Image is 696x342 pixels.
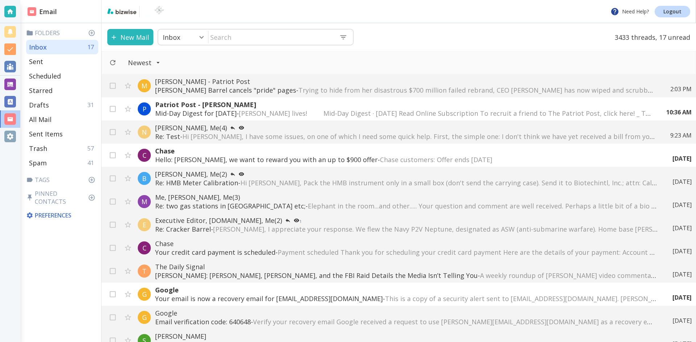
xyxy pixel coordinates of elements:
p: 9:23 AM [670,131,692,139]
p: [PERSON_NAME], Me (2) [155,170,658,178]
p: 3433 threads, 17 unread [610,29,690,45]
p: Inbox [29,43,47,51]
span: Chase customers: Offer ends [DATE] ͏ ͏ ͏ ͏ ͏ ͏ ͏ ͏ ͏ ͏ ͏ ͏ ͏ ͏ ͏ ͏ ͏ ͏ ͏ ͏ ͏ ͏ ͏ ͏ ͏ ͏ ͏ ͏ ͏ ͏ ͏ ... [380,155,639,164]
p: Logout [663,9,681,14]
img: bizwise [107,8,136,14]
div: Spam41 [26,156,98,170]
p: [PERSON_NAME] Barrel cancels "pride" pages - [155,86,656,94]
p: 10:36 AM [666,108,692,116]
p: E [142,220,146,229]
p: [PERSON_NAME]: [PERSON_NAME], [PERSON_NAME], and the FBI Raid Details the Media Isn’t Telling You - [155,271,658,280]
p: Sent Items [29,130,63,138]
img: DashboardSidebarEmail.svg [28,7,36,16]
p: Your email is now a recovery email for [EMAIL_ADDRESS][DOMAIN_NAME] - [155,294,658,303]
p: [PERSON_NAME], Me (4) [155,123,656,132]
p: All Mail [29,115,51,124]
p: Starred [29,86,53,95]
p: Mid-Day Digest for [DATE] - [155,109,652,118]
p: M [141,81,147,90]
p: [PERSON_NAME] [155,332,658,341]
div: Preferences [25,208,98,222]
p: 41 [87,159,97,167]
p: M [141,197,147,206]
p: Re: two gas stations in [GEOGRAPHIC_DATA] etc; - [155,202,658,210]
p: [DATE] [672,247,692,255]
p: Pinned Contacts [26,190,98,206]
p: 17 [87,43,97,51]
div: Inbox17 [26,40,98,54]
p: [PERSON_NAME] - Patriot Post [155,77,656,86]
svg: Your most recent message has not been opened yet [239,171,244,177]
button: New Mail [107,29,153,45]
div: Starred [26,83,98,98]
p: The Daily Signal [155,262,658,271]
p: Chase [155,239,658,248]
p: Preferences [26,211,97,219]
div: Scheduled [26,69,98,83]
input: Search [208,30,333,45]
p: Email verification code: 640648 - [155,317,658,326]
p: [DATE] [672,178,692,186]
h2: Email [28,7,57,17]
p: C [142,244,146,252]
p: Re: Test - [155,132,656,141]
p: Me, [PERSON_NAME], Me (3) [155,193,658,202]
p: Sent [29,57,43,66]
img: BioTech International [142,6,176,17]
p: [DATE] [672,270,692,278]
p: G [142,290,147,299]
p: Scheduled [29,72,61,80]
p: Trash [29,144,47,153]
p: Google [155,286,658,294]
p: Your credit card payment is scheduled - [155,248,658,257]
div: Sent [26,54,98,69]
p: Drafts [29,101,49,109]
button: Filter [121,55,167,71]
p: Spam [29,159,47,167]
div: Drafts31 [26,98,98,112]
p: Tags [26,176,98,184]
div: Sent Items [26,127,98,141]
button: Refresh [106,56,119,69]
div: All Mail [26,112,98,127]
p: 57 [87,144,97,152]
p: G [142,313,147,322]
p: N [142,128,147,136]
p: T [142,267,146,275]
p: Re: HMB Meter Calibration - [155,178,658,187]
p: 31 [87,101,97,109]
p: Patriot Post - [PERSON_NAME] [155,100,652,109]
p: [DATE] [672,294,692,301]
p: P [142,105,146,113]
p: 2:03 PM [670,85,692,93]
p: Chase [155,147,658,155]
p: Re: Cracker Barrel - [155,225,658,233]
svg: Your most recent message has not been opened yet [239,125,244,131]
p: [DATE] [672,201,692,209]
p: Need Help? [610,7,649,16]
p: Executive Editor, [DOMAIN_NAME], Me (2) [155,216,658,225]
p: Folders [26,29,98,37]
p: 1 [299,220,302,223]
p: Hello: [PERSON_NAME], we want to reward you with an up to $900 offer - [155,155,658,164]
button: 1 [291,216,304,225]
p: [DATE] [672,155,692,162]
div: Trash57 [26,141,98,156]
p: Google [155,309,658,317]
p: [DATE] [672,224,692,232]
p: B [142,174,146,183]
p: [DATE] [672,317,692,325]
a: Logout [655,6,690,17]
p: C [142,151,146,160]
p: Inbox [163,33,180,42]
